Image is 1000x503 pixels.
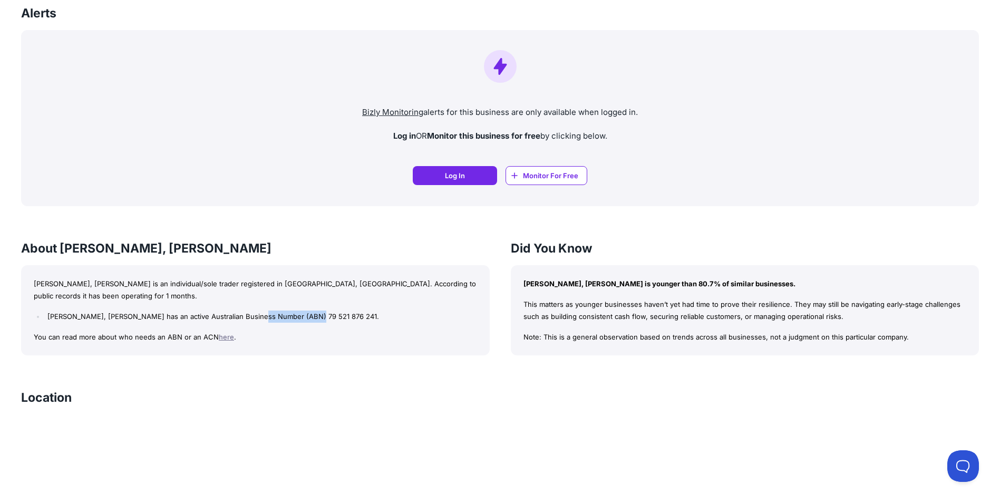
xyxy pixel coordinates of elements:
[523,331,967,343] p: Note: This is a general observation based on trends across all businesses, not a judgment on this...
[506,166,587,185] a: Monitor For Free
[30,130,970,142] p: OR by clicking below.
[21,389,72,406] h3: Location
[427,131,540,141] strong: Monitor this business for free
[511,240,979,257] h3: Did You Know
[45,311,477,323] li: [PERSON_NAME], [PERSON_NAME] has an active Australian Business Number (ABN) 79 521 876 241.
[34,331,477,343] p: You can read more about who needs an ABN or an ACN .
[947,450,979,482] iframe: Toggle Customer Support
[523,170,578,181] span: Monitor For Free
[523,298,967,323] p: This matters as younger businesses haven’t yet had time to prove their resilience. They may still...
[30,107,970,119] p: alerts for this business are only available when logged in.
[219,333,234,341] a: here
[362,107,423,117] a: Bizly Monitoring
[21,240,490,257] h3: About [PERSON_NAME], [PERSON_NAME]
[34,278,477,302] p: [PERSON_NAME], [PERSON_NAME] is an individual/sole trader registered in [GEOGRAPHIC_DATA], [GEOGR...
[393,131,416,141] strong: Log in
[445,170,465,181] span: Log In
[523,278,967,290] p: [PERSON_NAME], [PERSON_NAME] is younger than 80.7% of similar businesses.
[21,5,56,22] h3: Alerts
[413,166,497,185] a: Log In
